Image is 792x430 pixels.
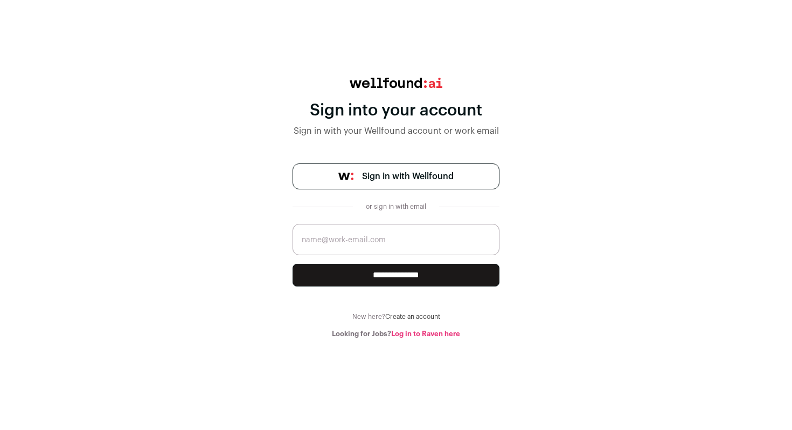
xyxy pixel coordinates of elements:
div: Sign into your account [293,101,499,120]
div: Sign in with your Wellfound account or work email [293,125,499,138]
a: Log in to Raven here [391,330,460,337]
img: wellfound-symbol-flush-black-fb3c872781a75f747ccb3a119075da62bfe97bd399995f84a933054e44a575c4.png [338,173,353,180]
input: name@work-email.com [293,224,499,255]
div: or sign in with email [362,202,430,211]
span: Sign in with Wellfound [362,170,454,183]
a: Create an account [385,313,440,320]
div: Looking for Jobs? [293,330,499,338]
div: New here? [293,312,499,321]
img: wellfound:ai [350,78,442,88]
a: Sign in with Wellfound [293,163,499,189]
